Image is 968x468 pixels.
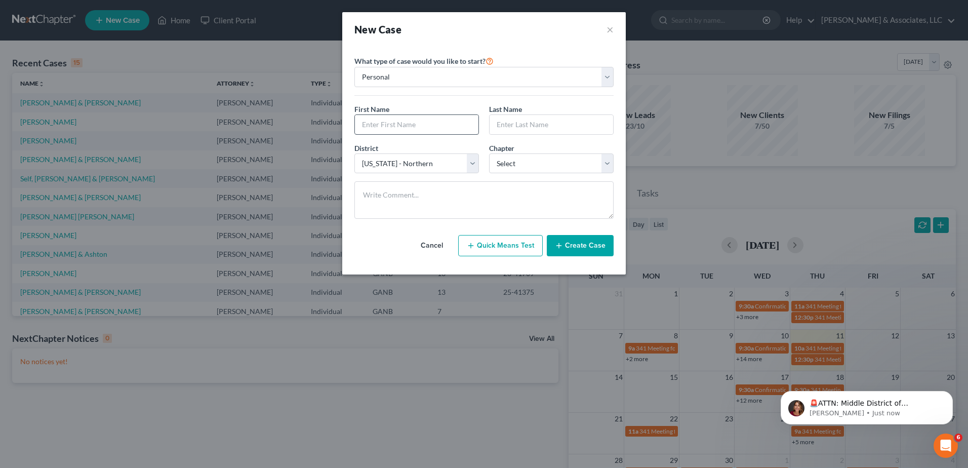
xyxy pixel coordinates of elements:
span: First Name [354,105,389,113]
button: Create Case [547,235,614,256]
button: × [607,22,614,36]
button: Quick Means Test [458,235,543,256]
iframe: Intercom notifications message [765,370,968,441]
strong: New Case [354,23,401,35]
iframe: Intercom live chat [934,434,958,458]
span: Last Name [489,105,522,113]
span: 6 [954,434,962,442]
label: What type of case would you like to start? [354,55,494,67]
input: Enter First Name [355,115,478,134]
button: Cancel [410,236,454,256]
span: Chapter [489,144,514,152]
span: District [354,144,378,152]
input: Enter Last Name [490,115,613,134]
